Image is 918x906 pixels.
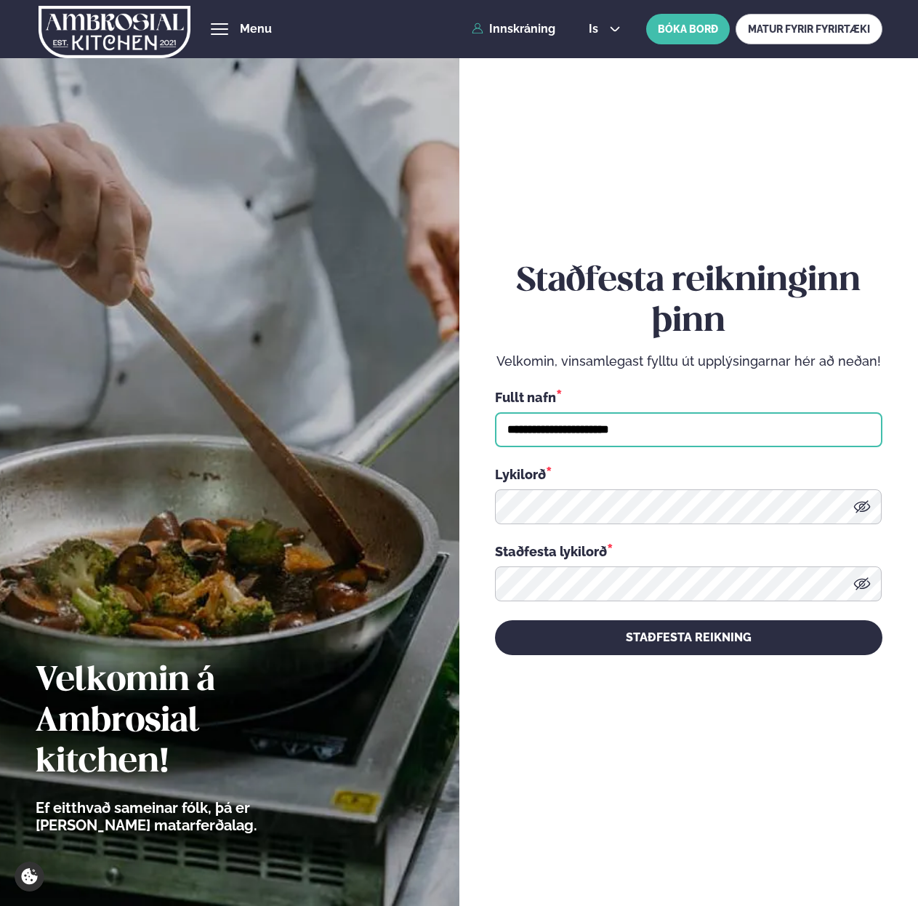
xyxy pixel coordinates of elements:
[646,14,730,44] button: BÓKA BORÐ
[36,799,337,834] p: Ef eitthvað sameinar fólk, þá er [PERSON_NAME] matarferðalag.
[495,388,882,406] div: Fullt nafn
[211,20,228,38] button: hamburger
[495,353,882,370] p: Velkomin, vinsamlegast fylltu út upplýsingarnar hér að neðan!
[472,23,555,36] a: Innskráning
[589,23,603,35] span: is
[495,465,882,484] div: Lykilorð
[15,862,44,891] a: Cookie settings
[495,261,882,342] h2: Staðfesta reikninginn þinn
[39,2,190,62] img: logo
[495,620,882,655] button: STAÐFESTA REIKNING
[577,23,632,35] button: is
[495,542,882,561] div: Staðfesta lykilorð
[736,14,882,44] a: MATUR FYRIR FYRIRTÆKI
[36,661,337,783] h2: Velkomin á Ambrosial kitchen!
